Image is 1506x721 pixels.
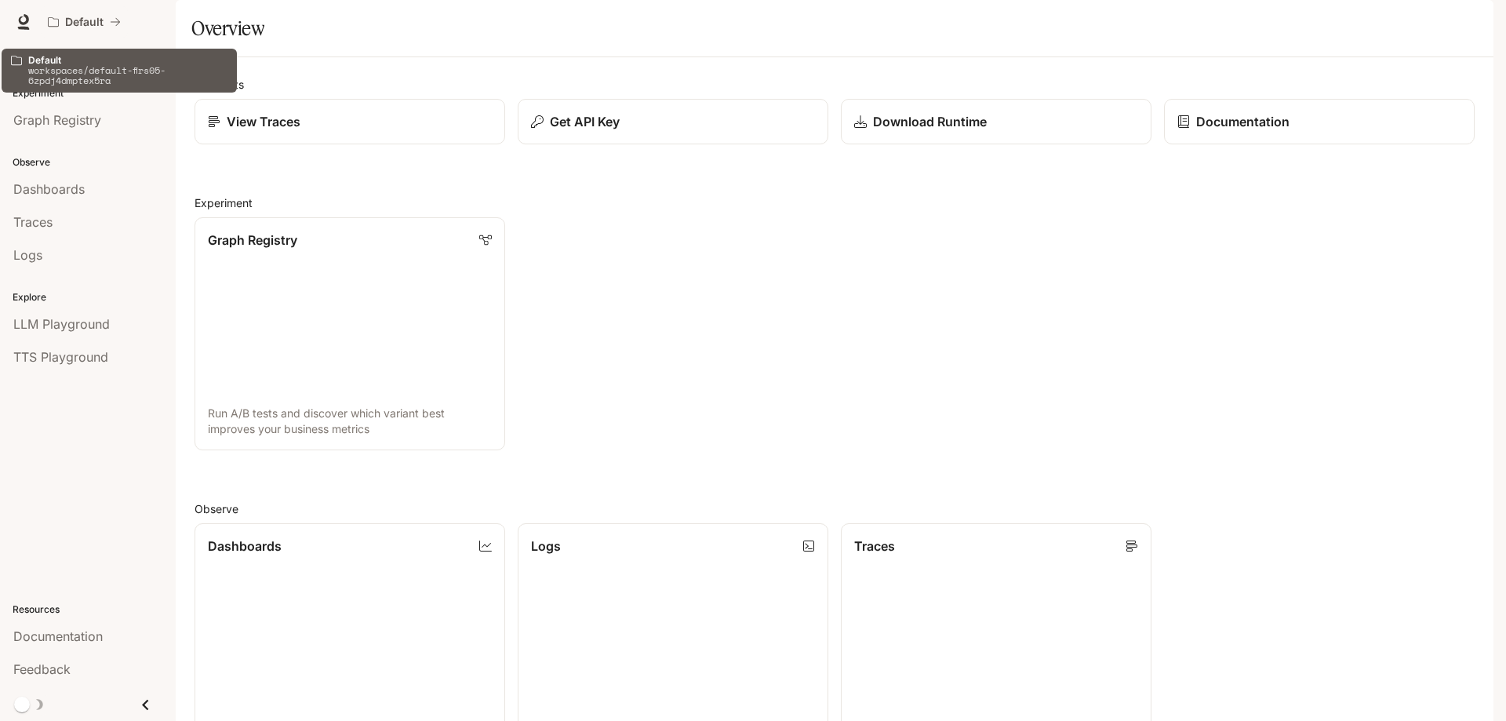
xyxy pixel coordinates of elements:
p: workspaces/default-firs05-6zpdj4dmptex5ra [28,65,227,86]
h2: Observe [195,501,1475,517]
a: Documentation [1164,99,1475,144]
p: Documentation [1196,112,1290,131]
p: Default [65,16,104,29]
h1: Overview [191,13,264,44]
h2: Experiment [195,195,1475,211]
h2: Shortcuts [195,76,1475,93]
a: View Traces [195,99,505,144]
button: All workspaces [41,6,128,38]
p: Get API Key [550,112,620,131]
a: Download Runtime [841,99,1151,144]
p: Logs [531,537,561,555]
button: Get API Key [518,99,828,144]
p: View Traces [227,112,300,131]
p: Graph Registry [208,231,297,249]
p: Default [28,55,227,65]
p: Download Runtime [873,112,987,131]
p: Run A/B tests and discover which variant best improves your business metrics [208,406,492,437]
p: Traces [854,537,895,555]
p: Dashboards [208,537,282,555]
a: Graph RegistryRun A/B tests and discover which variant best improves your business metrics [195,217,505,450]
